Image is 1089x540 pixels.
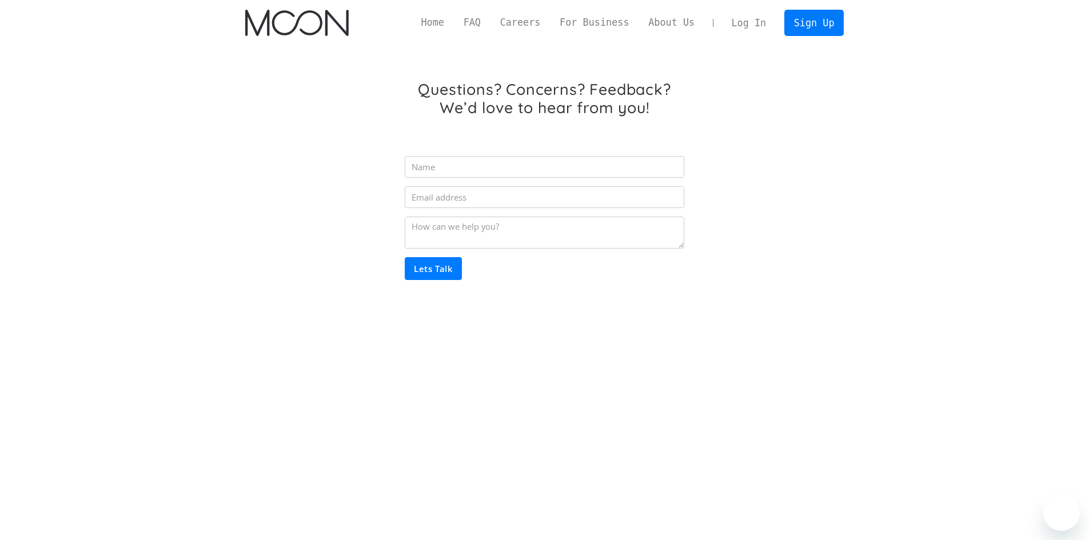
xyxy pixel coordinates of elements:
[639,15,704,30] a: About Us
[454,15,490,30] a: FAQ
[405,80,684,117] h1: Questions? Concerns? Feedback? We’d love to hear from you!
[490,15,550,30] a: Careers
[412,15,454,30] a: Home
[405,257,462,280] input: Lets Talk
[1043,494,1080,531] iframe: Button to launch messaging window
[245,10,349,36] a: home
[405,156,684,178] input: Name
[405,148,684,280] form: Email Form
[405,186,684,208] input: Email address
[784,10,844,35] a: Sign Up
[245,10,349,36] img: Moon Logo
[550,15,639,30] a: For Business
[722,10,776,35] a: Log In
